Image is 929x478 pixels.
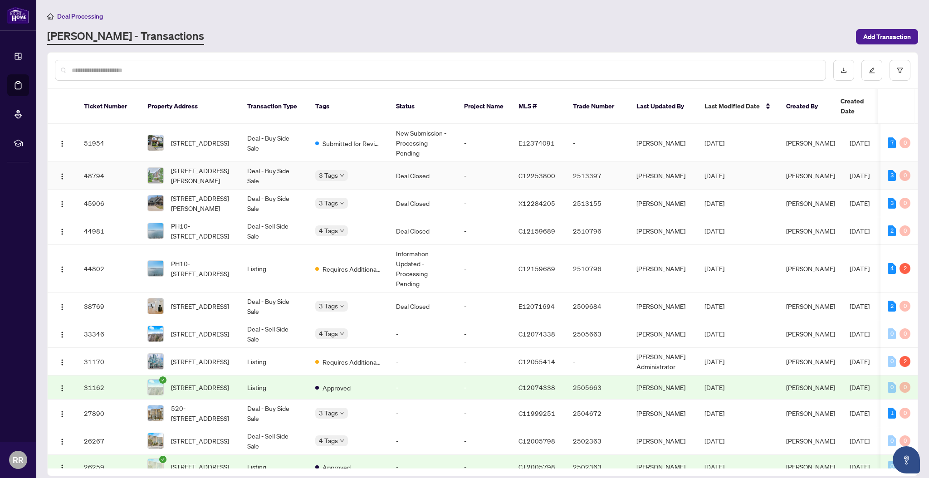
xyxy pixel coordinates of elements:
td: - [457,376,511,400]
button: Logo [55,406,69,420]
span: Approved [323,383,351,393]
span: [STREET_ADDRESS] [171,462,229,472]
span: 3 Tags [319,198,338,208]
span: C12159689 [518,264,555,273]
td: - [457,124,511,162]
span: PH10-[STREET_ADDRESS] [171,259,233,278]
div: 2 [900,263,910,274]
span: [PERSON_NAME] [786,139,835,147]
td: 44802 [77,245,140,293]
div: 0 [900,435,910,446]
span: C12253800 [518,171,555,180]
span: [PERSON_NAME] [786,383,835,391]
span: [STREET_ADDRESS][PERSON_NAME] [171,193,233,213]
td: Deal Closed [389,293,457,320]
td: Deal - Sell Side Sale [240,320,308,348]
button: Logo [55,459,69,474]
td: [PERSON_NAME] [629,293,697,320]
span: Last Modified Date [704,101,760,111]
td: - [457,400,511,427]
td: Deal - Buy Side Sale [240,124,308,162]
th: Project Name [457,89,511,124]
td: New Submission - Processing Pending [389,124,457,162]
span: down [340,332,344,336]
td: - [457,427,511,455]
img: Logo [59,200,66,208]
img: Logo [59,464,66,471]
img: thumbnail-img [148,380,163,395]
td: 33346 [77,320,140,348]
th: Last Modified Date [697,89,779,124]
span: 4 Tags [319,225,338,236]
td: 2513397 [566,162,629,190]
td: Deal Closed [389,190,457,217]
td: - [566,348,629,376]
button: edit [861,60,882,81]
div: 2 [888,301,896,312]
span: [DATE] [850,409,870,417]
td: 2510796 [566,217,629,245]
td: - [457,245,511,293]
span: E12071694 [518,302,555,310]
td: 2505663 [566,320,629,348]
span: [PERSON_NAME] [786,330,835,338]
img: thumbnail-img [148,298,163,314]
td: 51954 [77,124,140,162]
td: - [457,217,511,245]
div: 2 [888,225,896,236]
span: [PERSON_NAME] [786,463,835,471]
div: 0 [900,382,910,393]
span: filter [897,67,903,73]
span: [DATE] [850,302,870,310]
td: - [457,190,511,217]
span: [DATE] [704,139,724,147]
td: - [457,348,511,376]
span: Deal Processing [57,12,103,20]
span: [DATE] [704,437,724,445]
span: 3 Tags [319,170,338,180]
div: 0 [888,328,896,339]
td: 45906 [77,190,140,217]
td: 2510796 [566,245,629,293]
button: Logo [55,224,69,238]
img: thumbnail-img [148,195,163,211]
img: Logo [59,385,66,392]
td: - [389,427,457,455]
div: 3 [888,170,896,181]
span: C12005798 [518,437,555,445]
td: [PERSON_NAME] [629,400,697,427]
button: Logo [55,136,69,150]
div: 0 [888,435,896,446]
div: 0 [900,170,910,181]
span: [DATE] [704,227,724,235]
td: - [457,293,511,320]
td: Deal - Buy Side Sale [240,162,308,190]
span: edit [869,67,875,73]
div: 0 [900,198,910,209]
span: 3 Tags [319,408,338,418]
img: thumbnail-img [148,326,163,341]
span: download [841,67,847,73]
span: check-circle [159,376,166,384]
td: 31170 [77,348,140,376]
td: - [566,124,629,162]
td: Deal - Sell Side Sale [240,427,308,455]
span: [DATE] [850,463,870,471]
img: Logo [59,266,66,273]
th: MLS # [511,89,566,124]
div: 2 [900,356,910,367]
span: [DATE] [704,409,724,417]
td: - [389,400,457,427]
span: Created Date [841,96,879,116]
span: down [340,173,344,178]
img: Logo [59,359,66,366]
span: [DATE] [850,139,870,147]
td: [PERSON_NAME] [629,245,697,293]
img: thumbnail-img [148,354,163,369]
td: [PERSON_NAME] [629,427,697,455]
span: Approved [323,462,351,472]
span: RR [13,454,24,466]
td: Deal - Buy Side Sale [240,190,308,217]
span: 520-[STREET_ADDRESS] [171,403,233,423]
button: Logo [55,354,69,369]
